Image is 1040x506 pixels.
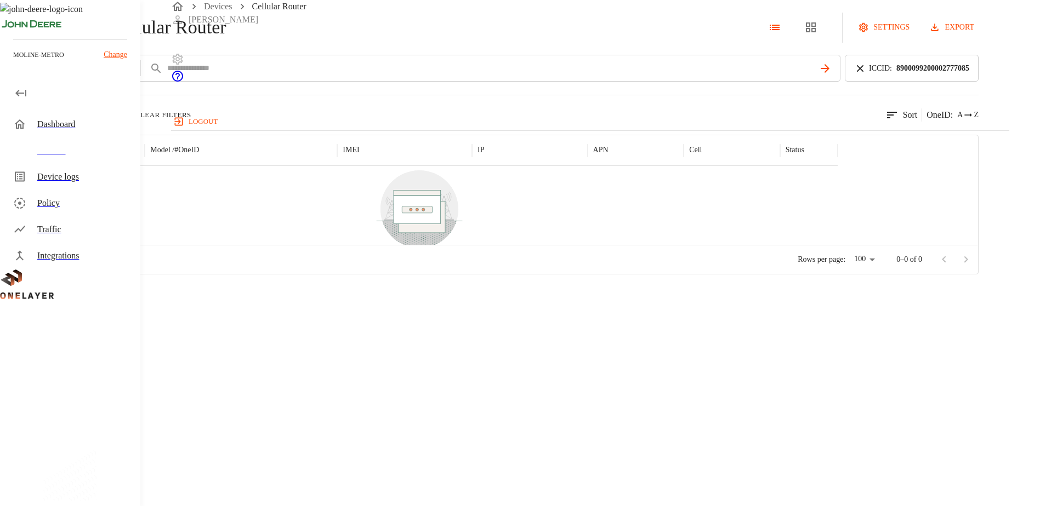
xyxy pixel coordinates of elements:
[174,146,199,154] span: # OneID
[896,254,922,265] p: 0–0 of 0
[171,113,222,130] button: logout
[850,251,879,267] div: 100
[171,113,1009,130] a: logout
[171,75,184,84] span: Support Portal
[798,254,845,265] p: Rows per page:
[478,145,484,156] p: IP
[204,2,232,11] a: Devices
[150,145,199,156] p: Model /
[171,75,184,84] a: onelayer-support
[189,13,258,26] p: [PERSON_NAME]
[786,145,804,156] p: Status
[343,145,359,156] p: IMEI
[689,145,702,156] p: Cell
[593,145,609,156] p: APN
